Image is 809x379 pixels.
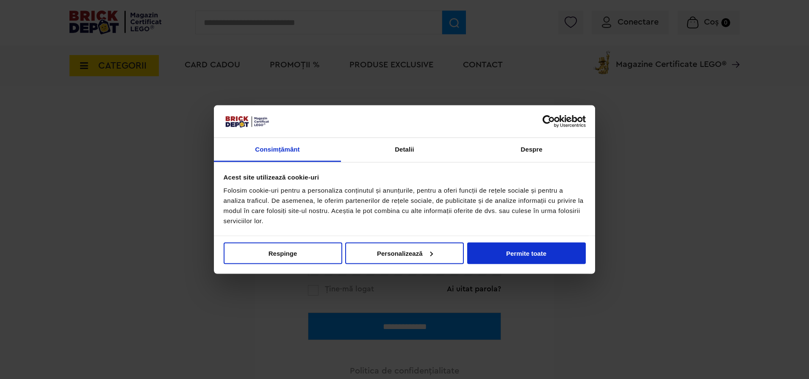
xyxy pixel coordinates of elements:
a: Despre [468,138,595,162]
div: Acest site utilizează cookie-uri [224,172,586,182]
a: Consimțământ [214,138,341,162]
button: Respinge [224,242,342,264]
div: Folosim cookie-uri pentru a personaliza conținutul și anunțurile, pentru a oferi funcții de rețel... [224,185,586,226]
a: Usercentrics Cookiebot - opens in a new window [512,115,586,127]
button: Permite toate [467,242,586,264]
button: Personalizează [345,242,464,264]
img: siglă [224,115,270,128]
a: Detalii [341,138,468,162]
